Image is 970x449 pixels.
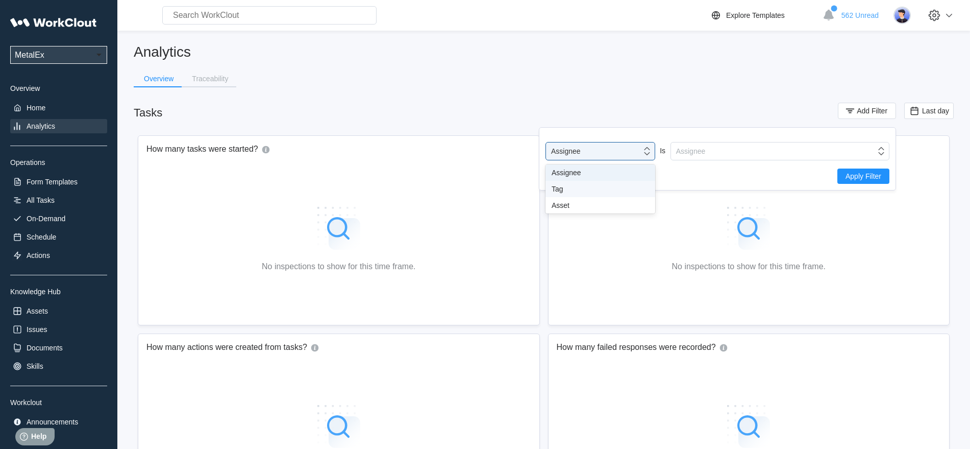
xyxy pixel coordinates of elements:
[10,415,107,429] a: Announcements
[10,119,107,133] a: Analytics
[10,304,107,318] a: Assets
[10,175,107,189] a: Form Templates
[10,84,107,92] div: Overview
[27,307,48,315] div: Assets
[27,233,56,241] div: Schedule
[146,144,258,155] h2: How many tasks were started?
[857,107,887,114] span: Add Filter
[27,215,65,223] div: On-Demand
[672,262,826,271] div: No inspections to show for this time frame.
[10,248,107,263] a: Actions
[27,362,43,370] div: Skills
[552,169,649,177] div: Assignee
[27,344,63,352] div: Documents
[27,104,45,112] div: Home
[837,169,889,184] button: Apply Filter
[27,178,78,186] div: Form Templates
[10,322,107,337] a: Issues
[27,122,55,130] div: Analytics
[10,398,107,407] div: Workclout
[162,6,377,25] input: Search WorkClout
[557,342,716,353] h2: How many failed responses were recorded?
[922,107,949,115] span: Last day
[10,288,107,296] div: Knowledge Hub
[551,147,581,155] div: Assignee
[182,71,236,86] button: Traceability
[655,142,670,160] div: Is
[841,11,879,19] span: 562 Unread
[552,185,649,193] div: Tag
[10,359,107,373] a: Skills
[10,158,107,167] div: Operations
[27,251,50,259] div: Actions
[192,75,228,82] div: Traceability
[144,75,173,82] div: Overview
[845,173,881,180] span: Apply Filter
[262,262,415,271] div: No inspections to show for this time frame.
[27,325,47,334] div: Issues
[10,101,107,115] a: Home
[10,193,107,207] a: All Tasks
[10,211,107,226] a: On-Demand
[27,196,55,204] div: All Tasks
[552,201,649,209] div: Asset
[10,230,107,244] a: Schedule
[710,9,817,21] a: Explore Templates
[726,11,785,19] div: Explore Templates
[893,7,911,24] img: user-5.png
[134,71,182,86] button: Overview
[838,103,896,119] button: Add Filter
[676,147,706,155] div: Assignee
[27,418,78,426] div: Announcements
[134,106,162,120] div: Tasks
[146,342,307,353] h2: How many actions were created from tasks?
[134,43,954,61] h2: Analytics
[10,341,107,355] a: Documents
